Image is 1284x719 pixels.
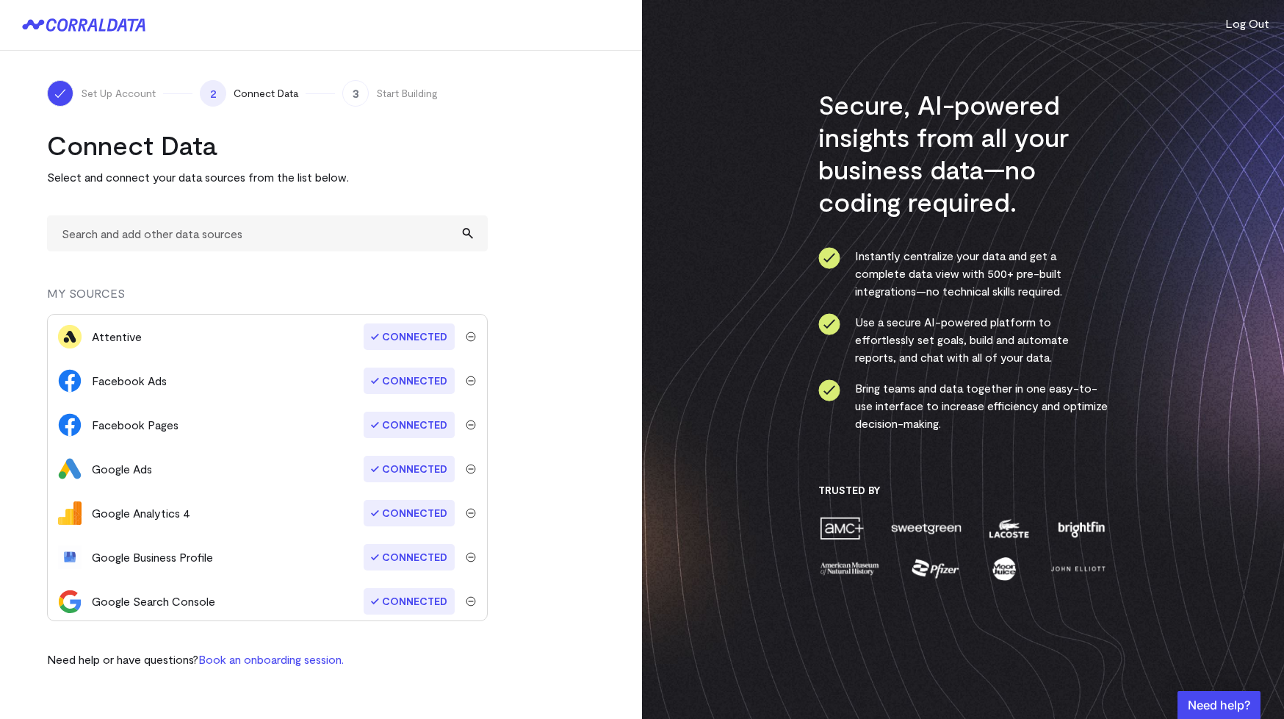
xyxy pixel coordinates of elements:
li: Instantly centralize your data and get a complete data view with 500+ pre-built integrations—no t... [818,247,1108,300]
img: google_search_console-3467bcd2.svg [58,590,82,613]
img: trash-40e54a27.svg [466,332,476,342]
span: Connect Data [234,86,298,101]
img: google_business_profile-01dad752.svg [58,545,82,569]
img: trash-40e54a27.svg [466,464,476,474]
img: ico-check-circle-4b19435c.svg [818,313,840,335]
div: Attentive [92,328,142,346]
li: Use a secure AI-powered platform to effortlessly set goals, build and automate reports, and chat ... [818,313,1108,366]
span: Start Building [376,86,438,101]
span: Connected [364,412,455,438]
div: MY SOURCES [47,285,488,314]
img: john-elliott-25751c40.png [1048,556,1108,582]
img: trash-40e54a27.svg [466,420,476,430]
img: ico-check-circle-4b19435c.svg [818,379,840,401]
img: facebook_pages-56946ca1.svg [58,413,82,437]
img: amnh-5afada46.png [818,556,881,582]
img: attentive-31a3840e.svg [58,325,82,348]
a: Book an onboarding session. [198,652,344,666]
span: Connected [364,456,455,482]
div: Facebook Pages [92,416,178,434]
input: Search and add other data sources [47,215,488,251]
img: trash-40e54a27.svg [466,596,476,607]
div: Google Search Console [92,593,215,610]
h3: Trusted By [818,484,1108,497]
img: facebook_ads-56946ca1.svg [58,369,82,393]
div: Google Analytics 4 [92,504,190,522]
span: 2 [200,80,226,107]
img: lacoste-7a6b0538.png [987,515,1031,541]
span: 3 [342,80,369,107]
img: google_analytics_4-4ee20295.svg [58,501,82,525]
span: Connected [364,323,455,350]
div: Facebook Ads [92,372,167,390]
button: Log Out [1225,15,1269,32]
p: Select and connect your data sources from the list below. [47,168,488,186]
div: Google Ads [92,460,152,478]
span: Connected [364,544,455,570]
img: google_ads-c8121f33.png [58,457,82,481]
img: moon-juice-c312e729.png [989,556,1019,582]
h2: Connect Data [47,129,488,161]
img: ico-check-circle-4b19435c.svg [818,247,840,269]
h3: Secure, AI-powered insights from all your business data—no coding required. [818,88,1108,218]
img: trash-40e54a27.svg [466,376,476,386]
img: brightfin-a251e171.png [1055,515,1108,541]
div: Google Business Profile [92,548,213,566]
li: Bring teams and data together in one easy-to-use interface to increase efficiency and optimize de... [818,379,1108,432]
span: Set Up Account [81,86,156,101]
span: Connected [364,500,455,526]
img: trash-40e54a27.svg [466,508,476,518]
img: trash-40e54a27.svg [466,552,476,562]
span: Connected [364,368,455,394]
img: sweetgreen-1d1fb32c.png [890,515,963,541]
img: ico-check-white-5ff98cb1.svg [53,86,68,101]
img: amc-0b11a8f1.png [818,515,865,541]
img: pfizer-e137f5fc.png [910,556,961,582]
span: Connected [364,588,455,615]
p: Need help or have questions? [47,651,344,668]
